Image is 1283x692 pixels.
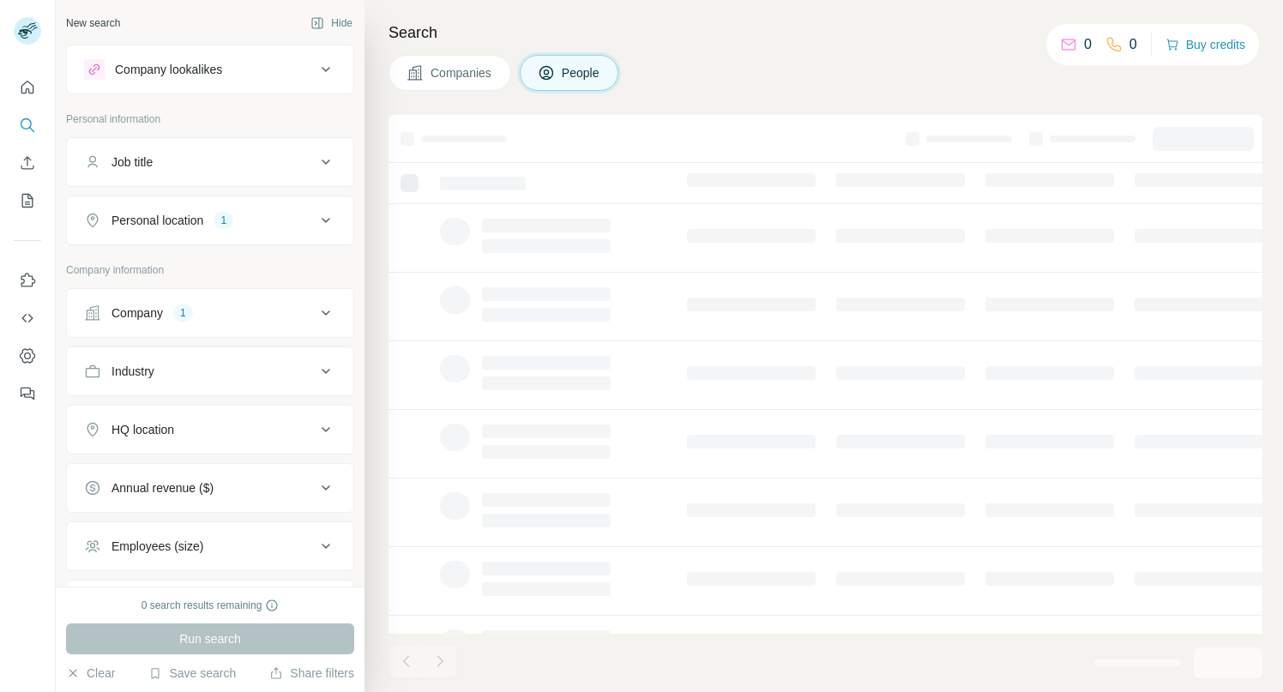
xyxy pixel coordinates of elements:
p: Personal information [66,111,354,127]
button: Dashboard [14,340,41,371]
div: 1 [173,305,193,321]
p: 0 [1129,34,1137,55]
span: People [562,64,601,81]
h4: Search [389,21,1262,45]
button: My lists [14,185,41,216]
div: Personal location [111,212,203,229]
button: HQ location [67,409,353,450]
button: Job title [67,141,353,183]
button: Search [14,110,41,141]
button: Company1 [67,292,353,334]
button: Industry [67,351,353,392]
div: Annual revenue ($) [111,479,214,496]
button: Save search [148,665,236,682]
button: Feedback [14,378,41,409]
div: 1 [214,213,233,228]
button: Technologies [67,584,353,625]
div: Industry [111,363,154,380]
div: Company [111,304,163,322]
div: HQ location [111,421,174,438]
button: Personal location1 [67,200,353,241]
div: Employees (size) [111,538,203,555]
button: Use Surfe API [14,303,41,334]
button: Company lookalikes [67,49,353,90]
button: Buy credits [1166,33,1245,57]
div: 0 search results remaining [142,598,280,613]
div: New search [66,15,120,31]
p: Company information [66,262,354,278]
button: Annual revenue ($) [67,467,353,508]
button: Clear [66,665,115,682]
button: Quick start [14,72,41,103]
button: Share filters [269,665,354,682]
span: Companies [431,64,493,81]
button: Use Surfe on LinkedIn [14,265,41,296]
div: Company lookalikes [115,61,222,78]
button: Hide [298,10,364,36]
div: Job title [111,153,153,171]
p: 0 [1084,34,1092,55]
button: Employees (size) [67,526,353,567]
button: Enrich CSV [14,147,41,178]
